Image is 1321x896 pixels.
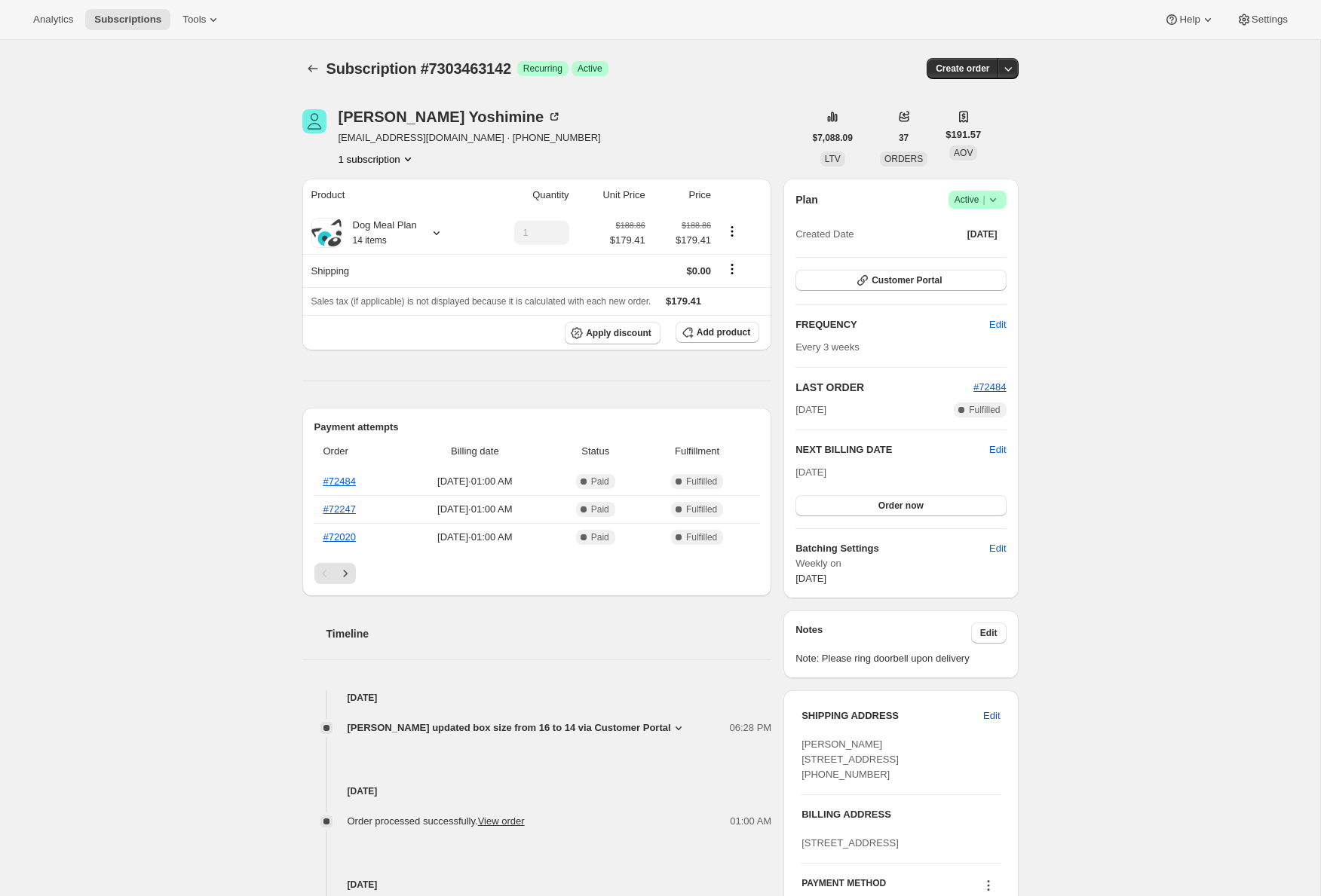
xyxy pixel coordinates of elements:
span: [EMAIL_ADDRESS][DOMAIN_NAME] · [PHONE_NUMBER] [339,130,601,145]
button: 37 [890,127,918,148]
a: #72247 [323,503,356,515]
span: [DATE] [795,573,826,584]
span: Fulfilled [686,503,717,515]
span: Weekly on [795,556,1006,571]
span: Add product [697,326,750,338]
span: [DATE] [967,228,998,240]
button: Analytics [24,9,82,30]
span: $0.00 [687,265,712,277]
span: Subscription #7303463142 [326,60,511,77]
button: Product actions [720,223,744,240]
span: Order now [878,500,924,512]
button: Edit [971,622,1007,644]
span: | [982,194,985,206]
span: Billing date [403,444,547,459]
span: $179.41 [610,233,645,248]
a: View order [478,815,525,827]
a: #72484 [973,381,1006,393]
h2: NEXT BILLING DATE [795,442,989,457]
button: Tools [173,9,230,30]
button: Shipping actions [720,261,744,277]
h3: BILLING ADDRESS [801,807,1000,822]
span: [DATE] · 01:00 AM [403,474,547,489]
span: Edit [983,708,1000,723]
button: Edit [974,704,1009,728]
h4: [DATE] [302,784,772,799]
th: Product [302,179,479,212]
button: $7,088.09 [804,127,862,148]
button: [DATE] [958,224,1007,245]
span: Recurring [523,63,562,75]
span: Subscriptions [94,14,161,26]
th: Order [314,435,399,468]
span: Active [955,192,1001,207]
span: Edit [989,317,1006,332]
span: [DATE] · 01:00 AM [403,530,547,545]
span: $191.57 [946,127,981,142]
th: Unit Price [574,179,650,212]
span: Edit [989,442,1006,457]
span: Analytics [33,14,73,26]
span: Paid [591,476,609,488]
button: Subscriptions [302,58,323,79]
span: Edit [989,541,1006,556]
th: Quantity [479,179,574,212]
span: Fulfilled [686,476,717,488]
span: Active [578,63,602,75]
small: 14 items [353,235,387,246]
span: [DATE] [795,466,826,478]
span: Order processed successfully. [348,815,525,827]
span: $179.41 [666,295,701,307]
span: Tools [182,14,206,26]
button: Help [1155,9,1224,30]
span: [STREET_ADDRESS] [801,837,899,849]
button: Order now [795,495,1006,516]
span: [DATE] [795,402,826,417]
h3: Notes [795,622,971,644]
button: Product actions [339,151,415,167]
span: ORDERS [884,154,923,164]
h2: Timeline [326,626,772,641]
span: Fulfillment [644,444,750,459]
span: [PERSON_NAME] updated box size from 16 to 14 via Customer Portal [348,720,671,735]
span: AOV [954,148,973,158]
span: Paid [591,503,609,515]
h2: Payment attempts [314,420,760,435]
button: Add product [676,322,759,343]
button: [PERSON_NAME] updated box size from 16 to 14 via Customer Portal [348,720,686,735]
span: Customer Portal [872,274,942,286]
th: Price [650,179,716,212]
span: Edit [980,627,998,639]
button: Apply discount [565,322,660,344]
button: Create order [927,58,998,79]
span: Note: Please ring doorbell upon delivery [795,651,1006,666]
span: [DATE] · 01:00 AM [403,502,547,517]
h3: SHIPPING ADDRESS [801,708,983,723]
img: product img [311,219,342,246]
span: Help [1179,14,1200,26]
span: Settings [1252,14,1288,26]
button: Edit [980,313,1015,337]
h6: Batching Settings [795,541,989,556]
a: #72484 [323,476,356,487]
span: Created Date [795,227,854,242]
div: Dog Meal Plan [342,218,417,248]
span: 01:00 AM [730,814,771,829]
span: $179.41 [654,233,711,248]
button: Settings [1228,9,1297,30]
span: Apply discount [586,327,651,339]
h2: FREQUENCY [795,317,989,332]
button: Subscriptions [85,9,170,30]
small: $188.86 [682,221,711,230]
h2: LAST ORDER [795,380,973,395]
span: Create order [936,63,989,75]
button: Edit [980,537,1015,561]
div: [PERSON_NAME] Yoshimine [339,109,562,124]
nav: Pagination [314,563,760,584]
span: $7,088.09 [813,132,853,144]
h4: [DATE] [302,877,772,892]
span: Fulfilled [686,531,717,543]
span: 06:28 PM [730,720,772,735]
button: #72484 [973,380,1006,395]
h2: Plan [795,192,818,207]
